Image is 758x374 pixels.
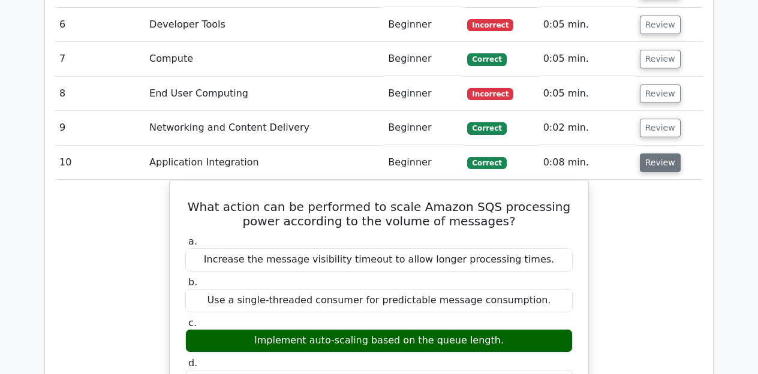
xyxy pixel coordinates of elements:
div: Implement auto-scaling based on the queue length. [185,329,573,352]
td: 0:05 min. [539,8,635,42]
span: Correct [467,122,506,134]
span: b. [188,276,197,288]
td: 0:05 min. [539,77,635,111]
span: a. [188,236,197,247]
td: Developer Tools [145,8,383,42]
td: 0:05 min. [539,42,635,76]
h5: What action can be performed to scale Amazon SQS processing power according to the volume of mess... [184,200,574,228]
span: d. [188,357,197,369]
td: 10 [55,146,145,180]
td: 0:02 min. [539,111,635,145]
div: Increase the message visibility timeout to allow longer processing times. [185,248,573,272]
td: Compute [145,42,383,76]
td: 9 [55,111,145,145]
td: 8 [55,77,145,111]
td: Beginner [383,42,462,76]
span: Correct [467,157,506,169]
td: 7 [55,42,145,76]
td: 0:08 min. [539,146,635,180]
td: 6 [55,8,145,42]
td: Application Integration [145,146,383,180]
span: Incorrect [467,88,513,100]
td: Networking and Content Delivery [145,111,383,145]
td: End User Computing [145,77,383,111]
button: Review [640,153,681,172]
span: Correct [467,53,506,65]
button: Review [640,119,681,137]
td: Beginner [383,8,462,42]
td: Beginner [383,146,462,180]
span: c. [188,317,197,328]
td: Beginner [383,111,462,145]
td: Beginner [383,77,462,111]
button: Review [640,50,681,68]
button: Review [640,85,681,103]
div: Use a single-threaded consumer for predictable message consumption. [185,289,573,312]
button: Review [640,16,681,34]
span: Incorrect [467,19,513,31]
